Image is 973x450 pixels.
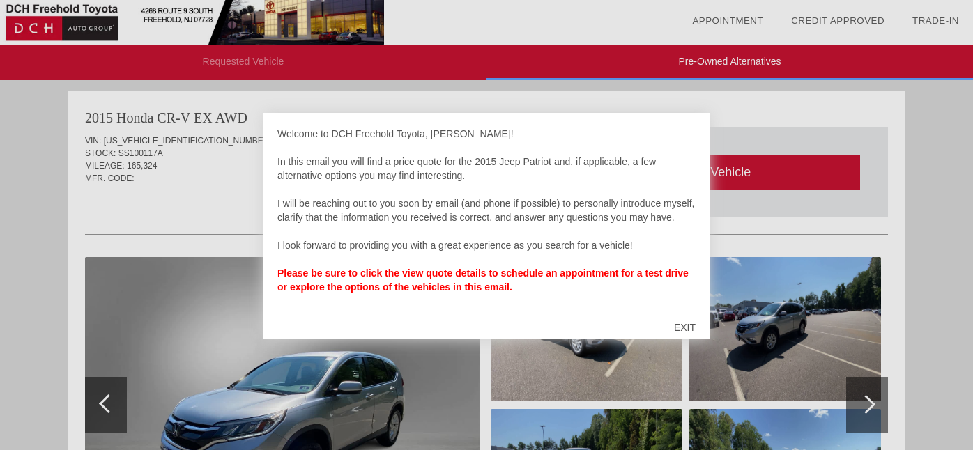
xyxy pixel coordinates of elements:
a: Trade-In [912,15,959,26]
b: Please be sure to click the view quote details to schedule an appointment for a test drive or exp... [277,267,689,293]
div: EXIT [660,307,710,348]
div: Welcome to DCH Freehold Toyota, [PERSON_NAME]! In this email you will find a price quote for the ... [277,127,696,308]
a: Appointment [692,15,763,26]
a: Credit Approved [791,15,884,26]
